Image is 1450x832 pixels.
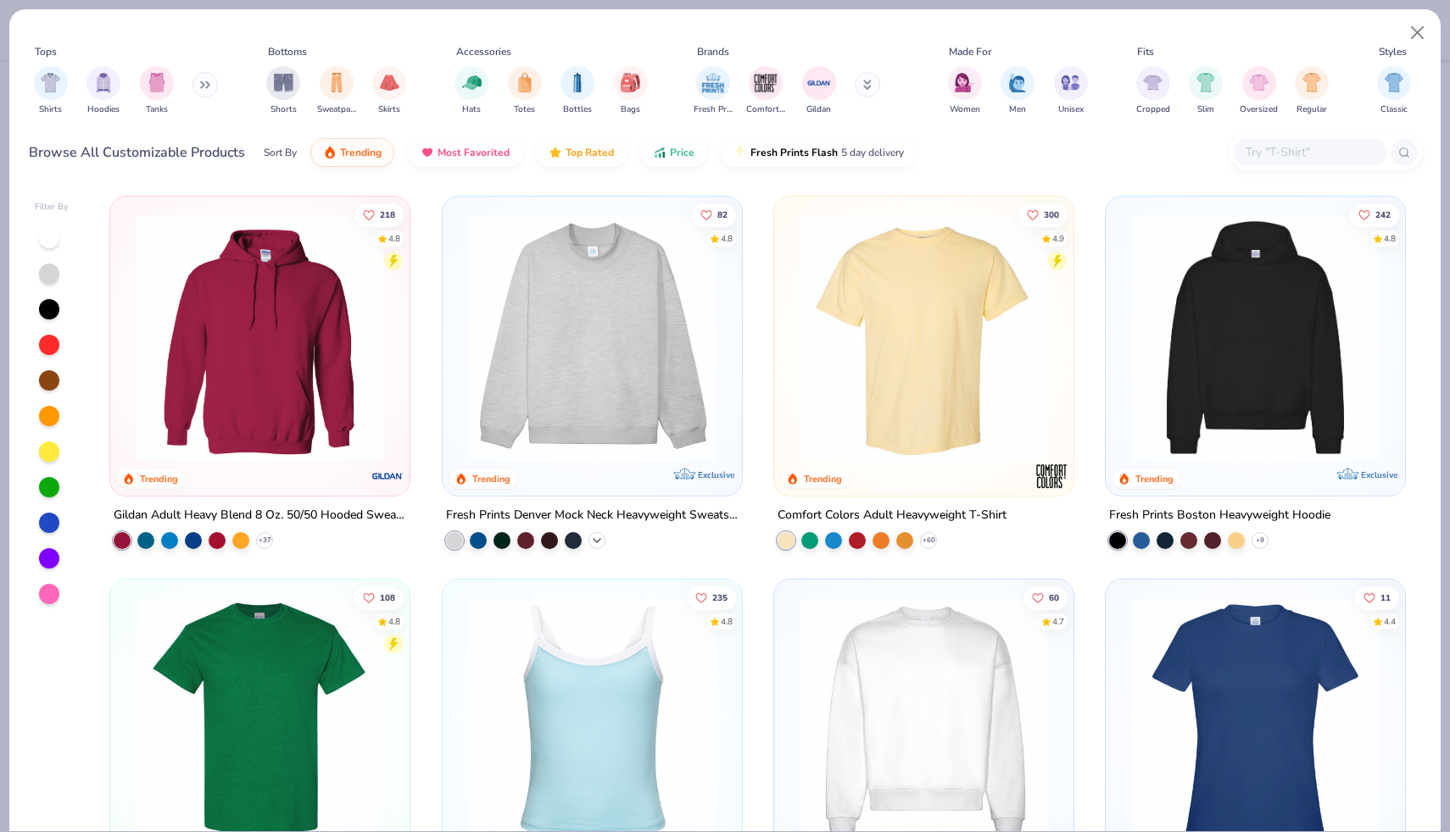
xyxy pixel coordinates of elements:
[388,232,400,245] div: 4.8
[266,66,300,116] button: filter button
[35,201,69,214] div: Filter By
[508,66,542,116] div: filter for Totes
[1143,73,1163,92] img: Cropped Image
[446,505,739,526] div: Fresh Prints Denver Mock Neck Heavyweight Sweatshirt
[1044,210,1059,219] span: 300
[694,103,733,116] span: Fresh Prints
[1189,66,1223,116] button: filter button
[340,146,382,159] span: Trending
[1001,66,1035,116] div: filter for Men
[717,210,727,219] span: 82
[1384,232,1396,245] div: 4.8
[1380,594,1391,602] span: 11
[670,146,694,159] span: Price
[1361,469,1397,480] span: Exclusive
[694,66,733,116] div: filter for Fresh Prints
[614,66,648,116] button: filter button
[1009,103,1026,116] span: Men
[378,103,400,116] span: Skirts
[29,142,245,163] div: Browse All Customizable Products
[806,70,832,96] img: Gildan Image
[1196,73,1215,92] img: Slim Image
[1137,44,1154,59] div: Fits
[87,103,120,116] span: Hoodies
[1052,232,1064,245] div: 4.9
[1377,66,1411,116] div: filter for Classic
[371,459,405,493] img: Gildan logo
[948,66,982,116] div: filter for Women
[802,66,836,116] div: filter for Gildan
[380,594,395,602] span: 108
[621,103,640,116] span: Bags
[86,66,120,116] div: filter for Hoodies
[86,66,120,116] button: filter button
[268,44,307,59] div: Bottoms
[266,66,300,116] div: filter for Shorts
[372,66,406,116] button: filter button
[1054,66,1088,116] div: filter for Unisex
[778,505,1007,526] div: Comfort Colors Adult Heavyweight T-Shirt
[1049,594,1059,602] span: 60
[746,66,785,116] div: filter for Comfort Colors
[700,70,726,96] img: Fresh Prints Image
[1189,66,1223,116] div: filter for Slim
[955,73,974,92] img: Women Image
[536,138,627,167] button: Top Rated
[354,586,404,610] button: Like
[746,103,785,116] span: Comfort Colors
[1380,103,1408,116] span: Classic
[462,73,482,92] img: Hats Image
[1295,66,1329,116] button: filter button
[694,66,733,116] button: filter button
[1402,17,1434,49] button: Close
[508,66,542,116] button: filter button
[317,66,356,116] button: filter button
[462,103,481,116] span: Hats
[421,146,434,159] img: most_fav.gif
[514,103,535,116] span: Totes
[1123,214,1388,462] img: 91acfc32-fd48-4d6b-bdad-a4c1a30ac3fc
[549,146,562,159] img: TopRated.gif
[460,214,725,462] img: f5d85501-0dbb-4ee4-b115-c08fa3845d83
[94,73,113,92] img: Hoodies Image
[733,146,747,159] img: flash.gif
[1297,103,1327,116] span: Regular
[317,66,356,116] div: filter for Sweatpants
[34,66,68,116] div: filter for Shirts
[35,44,57,59] div: Tops
[1052,616,1064,629] div: 4.7
[753,70,778,96] img: Comfort Colors Image
[922,535,934,546] span: + 60
[1057,214,1322,462] img: e55d29c3-c55d-459c-bfd9-9b1c499ab3c6
[1377,66,1411,116] button: filter button
[1001,66,1035,116] button: filter button
[950,103,980,116] span: Women
[691,202,735,226] button: Like
[1008,73,1027,92] img: Men Image
[1384,616,1396,629] div: 4.4
[408,138,522,167] button: Most Favorited
[1136,66,1170,116] button: filter button
[1240,66,1278,116] div: filter for Oversized
[1295,66,1329,116] div: filter for Regular
[140,66,174,116] div: filter for Tanks
[372,66,406,116] div: filter for Skirts
[146,103,168,116] span: Tanks
[127,214,393,462] img: 01756b78-01f6-4cc6-8d8a-3c30c1a0c8ac
[1197,103,1214,116] span: Slim
[568,73,587,92] img: Bottles Image
[1109,505,1330,526] div: Fresh Prints Boston Heavyweight Hoodie
[1302,73,1322,92] img: Regular Image
[274,73,293,92] img: Shorts Image
[841,143,904,163] span: 5 day delivery
[456,44,511,59] div: Accessories
[1058,103,1084,116] span: Unisex
[380,73,399,92] img: Skirts Image
[1385,73,1404,92] img: Classic Image
[721,138,917,167] button: Fresh Prints Flash5 day delivery
[948,66,982,116] button: filter button
[686,586,735,610] button: Like
[720,616,732,629] div: 4.8
[327,73,346,92] img: Sweatpants Image
[1355,586,1399,610] button: Like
